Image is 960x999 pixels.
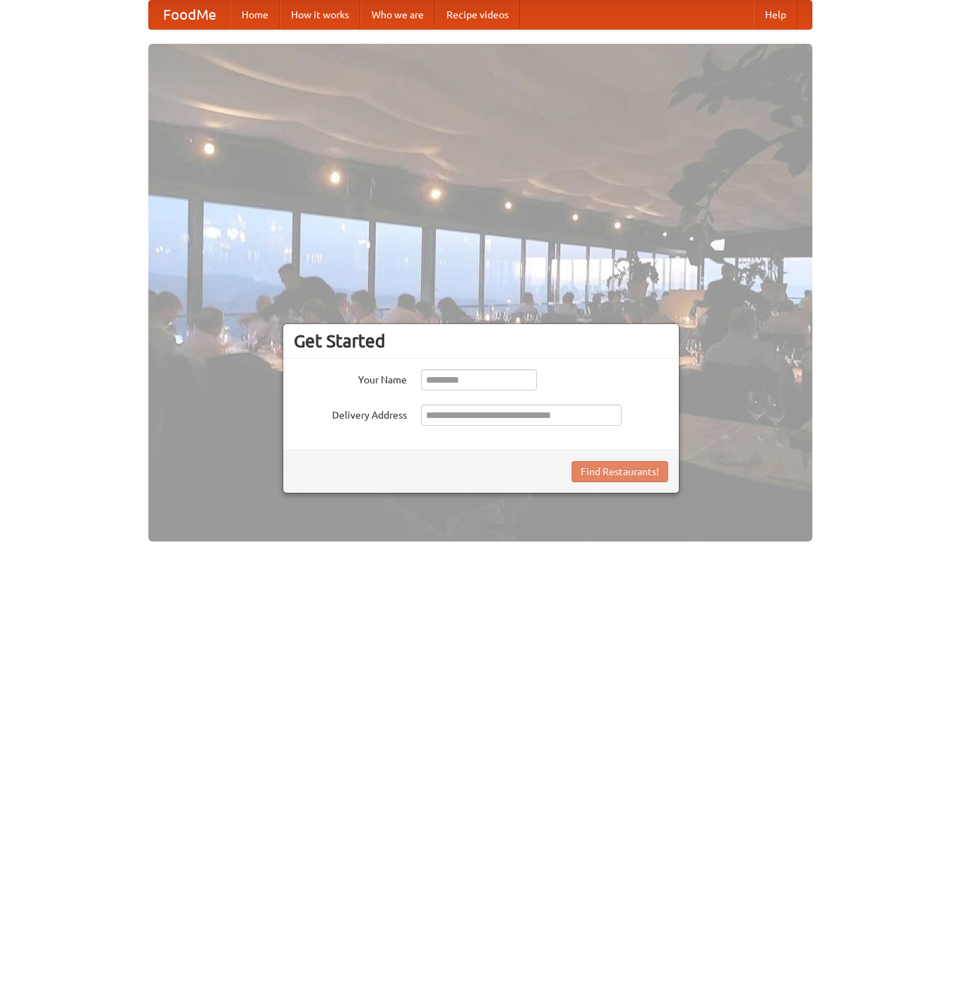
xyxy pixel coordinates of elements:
[754,1,798,29] a: Help
[280,1,360,29] a: How it works
[149,1,230,29] a: FoodMe
[360,1,435,29] a: Who we are
[294,330,668,352] h3: Get Started
[435,1,520,29] a: Recipe videos
[294,405,407,422] label: Delivery Address
[230,1,280,29] a: Home
[294,369,407,387] label: Your Name
[571,461,668,482] button: Find Restaurants!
